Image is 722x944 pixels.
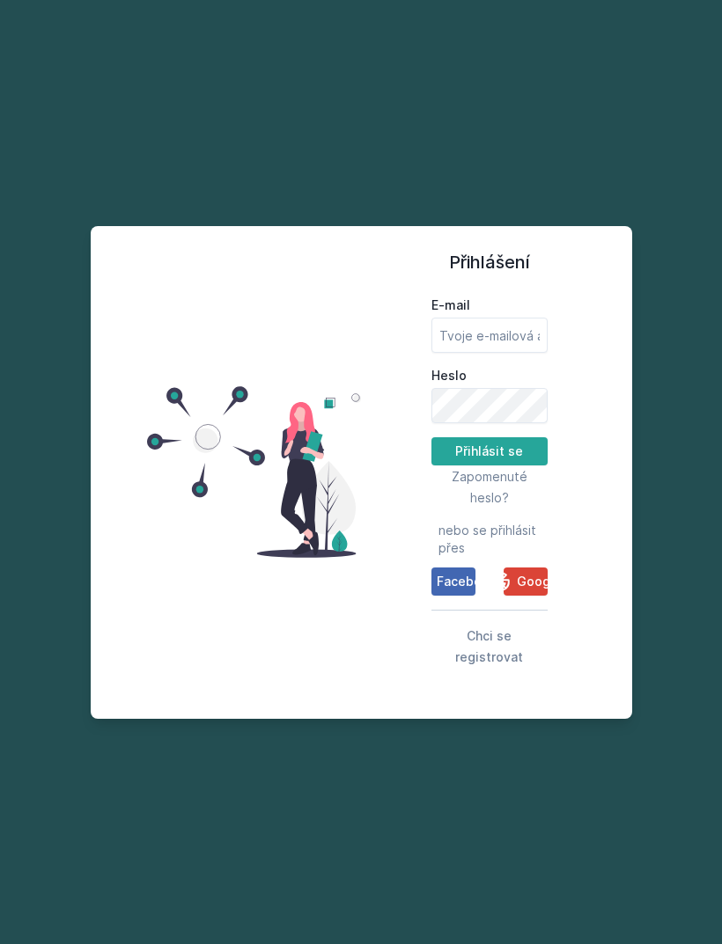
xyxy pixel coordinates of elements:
button: Přihlásit se [431,437,548,465]
span: Zapomenuté heslo? [452,469,527,505]
span: Facebook [437,573,497,590]
label: E-mail [431,296,548,314]
button: Chci se registrovat [431,625,548,667]
button: Google [504,567,548,596]
label: Heslo [431,367,548,384]
span: nebo se přihlásit přes [438,522,541,557]
span: Chci se registrovat [455,628,523,664]
button: Facebook [431,567,475,596]
input: Tvoje e-mailová adresa [431,318,548,353]
span: Google [517,573,562,590]
h1: Přihlášení [431,249,548,275]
